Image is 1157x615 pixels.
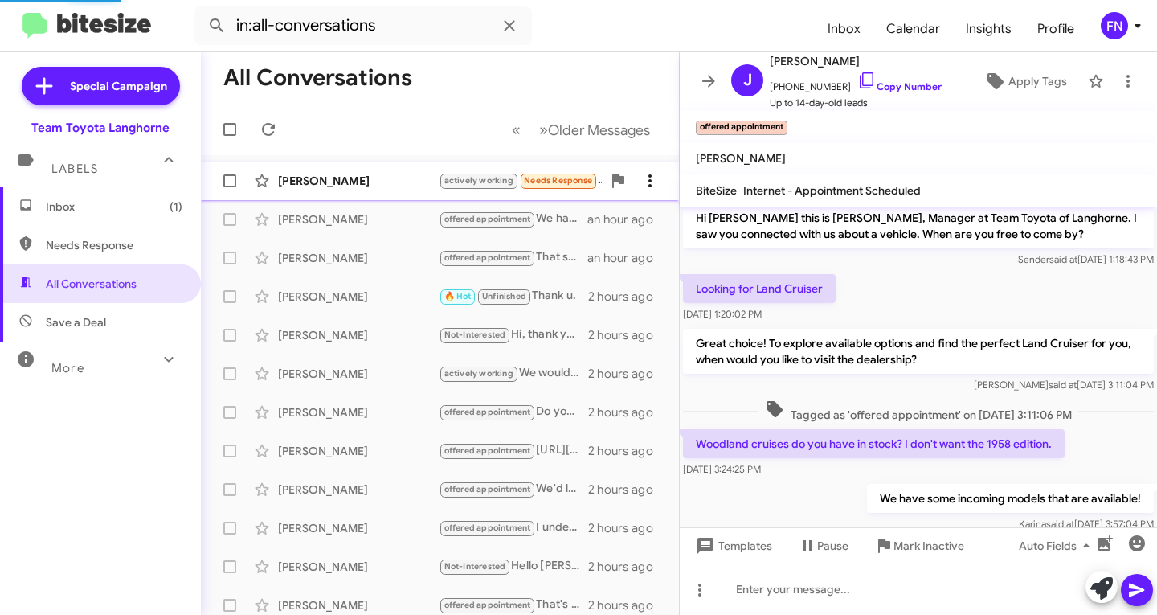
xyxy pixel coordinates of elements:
[439,519,588,537] div: I understand you're looking for specific RAV4 models. We can help you find the right one. Please ...
[439,326,588,344] div: Hi, thank you for reaching out to me. I just purchased a Sienna.
[588,520,666,536] div: 2 hours ago
[953,6,1024,52] a: Insights
[444,600,531,610] span: offered appointment
[743,68,752,93] span: J
[588,559,666,575] div: 2 hours ago
[278,520,439,536] div: [PERSON_NAME]
[1101,12,1128,39] div: FN
[444,368,513,379] span: actively working
[867,484,1154,513] p: We have some incoming models that are available!
[194,6,532,45] input: Search
[1006,531,1109,560] button: Auto Fields
[588,443,666,459] div: 2 hours ago
[770,71,942,95] span: [PHONE_NUMBER]
[680,531,785,560] button: Templates
[444,214,531,224] span: offered appointment
[696,183,737,198] span: BiteSize
[482,291,526,301] span: Unfinished
[512,120,521,140] span: «
[439,364,588,383] div: We would need both of you here to complete the deal and finalize everything. That sounds great th...
[444,523,531,533] span: offered appointment
[696,121,787,135] small: offered appointment
[278,404,439,420] div: [PERSON_NAME]
[529,113,660,146] button: Next
[861,531,977,560] button: Mark Inactive
[444,445,531,456] span: offered appointment
[444,484,531,494] span: offered appointment
[587,211,666,228] div: an hour ago
[974,379,1154,391] span: [PERSON_NAME] [DATE] 3:11:04 PM
[588,327,666,343] div: 2 hours ago
[893,531,964,560] span: Mark Inactive
[278,173,439,189] div: [PERSON_NAME]
[278,482,439,498] div: [PERSON_NAME]
[278,211,439,228] div: [PERSON_NAME]
[439,287,588,305] div: Thank u.
[278,327,439,343] div: [PERSON_NAME]
[444,175,513,186] span: actively working
[758,400,1078,423] span: Tagged as 'offered appointment' on [DATE] 3:11:06 PM
[439,171,602,190] div: I dont need to test drive i have had 5 of them. Im looking for new or used (2023 n up) platinum o...
[439,480,588,498] div: We'd love to take a look at your Cruze and assess its value. How about scheduling an appointment ...
[439,441,588,460] div: [URL][DOMAIN_NAME][US_VEHICLE_IDENTIFICATION_NUMBER]
[683,308,762,320] span: [DATE] 1:20:02 PM
[1019,531,1096,560] span: Auto Fields
[1087,12,1139,39] button: FN
[588,366,666,382] div: 2 hours ago
[693,531,772,560] span: Templates
[22,67,180,105] a: Special Campaign
[278,289,439,305] div: [PERSON_NAME]
[785,531,861,560] button: Pause
[1046,518,1074,530] span: said at
[770,51,942,71] span: [PERSON_NAME]
[1019,518,1154,530] span: Karina [DATE] 3:57:04 PM
[1018,253,1154,265] span: Sender [DATE] 1:18:43 PM
[587,250,666,266] div: an hour ago
[770,95,942,111] span: Up to 14-day-old leads
[439,210,587,228] div: We have some incoming models that are available!
[278,597,439,613] div: [PERSON_NAME]
[539,120,548,140] span: »
[548,121,650,139] span: Older Messages
[815,6,873,52] a: Inbox
[696,151,786,166] span: [PERSON_NAME]
[444,330,506,340] span: Not-Interested
[51,361,84,375] span: More
[46,237,182,253] span: Needs Response
[683,429,1065,458] p: Woodland cruises do you have in stock? I don't want the 1958 edition.
[46,199,182,215] span: Inbox
[683,329,1154,374] p: Great choice! To explore available options and find the perfect Land Cruiser for you, when would ...
[970,67,1080,96] button: Apply Tags
[503,113,660,146] nav: Page navigation example
[1008,67,1067,96] span: Apply Tags
[46,314,106,330] span: Save a Deal
[439,248,587,267] div: That sounds good! Just let me know when you find a time that works for you to come in! Looking fo...
[223,65,412,91] h1: All Conversations
[683,203,1154,248] p: Hi [PERSON_NAME] this is [PERSON_NAME], Manager at Team Toyota of Langhorne. I saw you connected ...
[588,482,666,498] div: 2 hours ago
[51,162,98,176] span: Labels
[588,404,666,420] div: 2 hours ago
[817,531,848,560] span: Pause
[683,463,761,475] span: [DATE] 3:24:25 PM
[524,175,592,186] span: Needs Response
[278,366,439,382] div: [PERSON_NAME]
[439,557,588,576] div: Hello [PERSON_NAME] the 1999 Corolla sold recently! Please let me know if another vehicle interes...
[873,6,953,52] span: Calendar
[439,596,588,614] div: That's completely fine! We can schedule an appointment for next week to discuss buying your vehic...
[1024,6,1087,52] a: Profile
[1049,253,1077,265] span: said at
[743,183,921,198] span: Internet - Appointment Scheduled
[278,250,439,266] div: [PERSON_NAME]
[278,443,439,459] div: [PERSON_NAME]
[444,291,472,301] span: 🔥 Hot
[278,559,439,575] div: [PERSON_NAME]
[588,289,666,305] div: 2 hours ago
[31,120,170,136] div: Team Toyota Langhorne
[439,403,588,421] div: Do you have some time [DATE] or [DATE] to stop by the dealership for more details/
[502,113,530,146] button: Previous
[857,80,942,92] a: Copy Number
